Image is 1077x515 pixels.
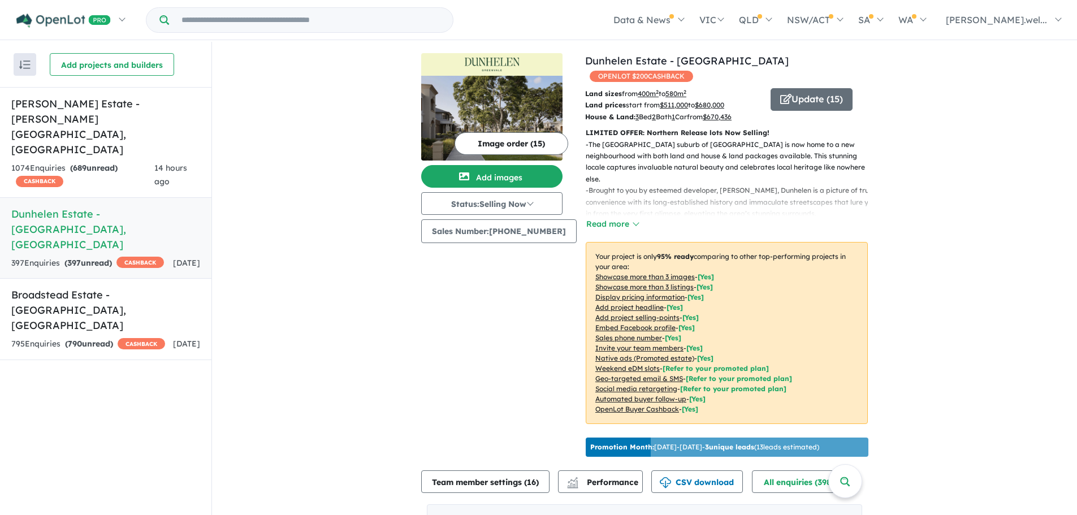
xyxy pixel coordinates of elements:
span: [ Yes ] [682,313,699,322]
u: Showcase more than 3 listings [595,283,694,291]
button: Status:Selling Now [421,192,563,215]
span: [ Yes ] [686,344,703,352]
span: [Refer to your promoted plan] [680,384,786,393]
b: 3 unique leads [705,443,754,451]
span: Performance [569,477,638,487]
div: 1074 Enquir ies [11,162,154,189]
button: Update (15) [771,88,853,111]
u: $ 511,000 [660,101,688,109]
span: [ Yes ] [667,303,683,311]
span: 397 [67,258,81,268]
span: [Refer to your promoted plan] [686,374,792,383]
div: 397 Enquir ies [11,257,164,270]
u: 2 [652,112,656,121]
span: 689 [73,163,86,173]
u: Native ads (Promoted estate) [595,354,694,362]
span: [Yes] [689,395,706,403]
u: 3 [635,112,639,121]
span: CASHBACK [118,338,165,349]
img: sort.svg [19,60,31,69]
b: House & Land: [585,112,635,121]
p: LIMITED OFFER: Northern Release lots Now Selling! [586,127,868,139]
button: CSV download [651,470,743,493]
span: 16 [527,477,536,487]
span: [ Yes ] [697,283,713,291]
span: [DATE] [173,258,200,268]
b: Land prices [585,101,626,109]
img: Dunhelen Estate - Greenvale Logo [426,58,558,71]
u: Display pricing information [595,293,685,301]
a: Dunhelen Estate - [GEOGRAPHIC_DATA] [585,54,789,67]
b: Promotion Month: [590,443,654,451]
b: 95 % ready [657,252,694,261]
span: to [688,101,724,109]
u: Social media retargeting [595,384,677,393]
h5: Dunhelen Estate - [GEOGRAPHIC_DATA] , [GEOGRAPHIC_DATA] [11,206,200,252]
u: 580 m [665,89,686,98]
u: Sales phone number [595,334,662,342]
u: $ 680,000 [695,101,724,109]
u: $ 670,436 [703,112,732,121]
span: [DATE] [173,339,200,349]
span: [ Yes ] [687,293,704,301]
strong: ( unread) [70,163,118,173]
button: Add projects and builders [50,53,174,76]
p: from [585,88,762,99]
a: Dunhelen Estate - Greenvale LogoDunhelen Estate - Greenvale [421,53,563,161]
p: - The [GEOGRAPHIC_DATA] suburb of [GEOGRAPHIC_DATA] is now home to a new neighbourhood with both ... [586,139,877,185]
input: Try estate name, suburb, builder or developer [171,8,451,32]
button: Sales Number:[PHONE_NUMBER] [421,219,577,243]
img: Dunhelen Estate - Greenvale [421,76,563,161]
img: bar-chart.svg [567,481,578,488]
span: [PERSON_NAME].wel... [946,14,1047,25]
h5: Broadstead Estate - [GEOGRAPHIC_DATA] , [GEOGRAPHIC_DATA] [11,287,200,333]
button: All enquiries (398) [752,470,854,493]
span: CASHBACK [116,257,164,268]
p: start from [585,99,762,111]
button: Read more [586,218,639,231]
strong: ( unread) [65,339,113,349]
span: [ Yes ] [698,272,714,281]
p: Your project is only comparing to other top-performing projects in your area: - - - - - - - - - -... [586,242,868,424]
p: [DATE] - [DATE] - ( 13 leads estimated) [590,442,819,452]
u: Geo-targeted email & SMS [595,374,683,383]
u: Invite your team members [595,344,684,352]
u: Automated buyer follow-up [595,395,686,403]
u: Embed Facebook profile [595,323,676,332]
span: [Refer to your promoted plan] [663,364,769,373]
div: 795 Enquir ies [11,337,165,351]
span: [Yes] [697,354,713,362]
sup: 2 [656,89,659,95]
p: - Brought to you by esteemed developer, [PERSON_NAME], Dunhelen is a picture of true convenience ... [586,185,877,219]
p: Bed Bath Car from [585,111,762,123]
span: OPENLOT $ 200 CASHBACK [590,71,693,82]
u: Add project headline [595,303,664,311]
u: Showcase more than 3 images [595,272,695,281]
img: line-chart.svg [568,477,578,483]
span: [ Yes ] [665,334,681,342]
img: download icon [660,477,671,488]
span: 790 [68,339,82,349]
u: 1 [672,112,675,121]
span: [ Yes ] [678,323,695,332]
strong: ( unread) [64,258,112,268]
span: [Yes] [682,405,698,413]
button: Image order (15) [455,132,568,155]
span: to [659,89,686,98]
b: Land sizes [585,89,622,98]
img: Openlot PRO Logo White [16,14,111,28]
h5: [PERSON_NAME] Estate - [PERSON_NAME][GEOGRAPHIC_DATA] , [GEOGRAPHIC_DATA] [11,96,200,157]
sup: 2 [684,89,686,95]
button: Performance [558,470,643,493]
u: Weekend eDM slots [595,364,660,373]
span: CASHBACK [16,176,63,187]
u: Add project selling-points [595,313,680,322]
button: Team member settings (16) [421,470,550,493]
u: 400 m [638,89,659,98]
span: 14 hours ago [154,163,187,187]
button: Add images [421,165,563,188]
u: OpenLot Buyer Cashback [595,405,679,413]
